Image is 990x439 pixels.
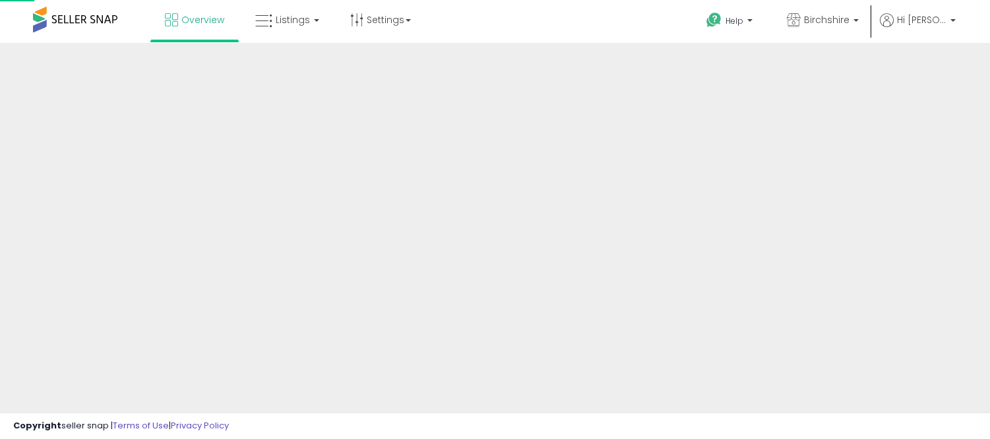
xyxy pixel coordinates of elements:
[706,12,722,28] i: Get Help
[804,13,850,26] span: Birchshire
[113,419,169,432] a: Terms of Use
[880,13,956,43] a: Hi [PERSON_NAME]
[726,15,743,26] span: Help
[171,419,229,432] a: Privacy Policy
[181,13,224,26] span: Overview
[13,419,61,432] strong: Copyright
[897,13,946,26] span: Hi [PERSON_NAME]
[13,420,229,432] div: seller snap | |
[696,2,766,43] a: Help
[276,13,310,26] span: Listings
